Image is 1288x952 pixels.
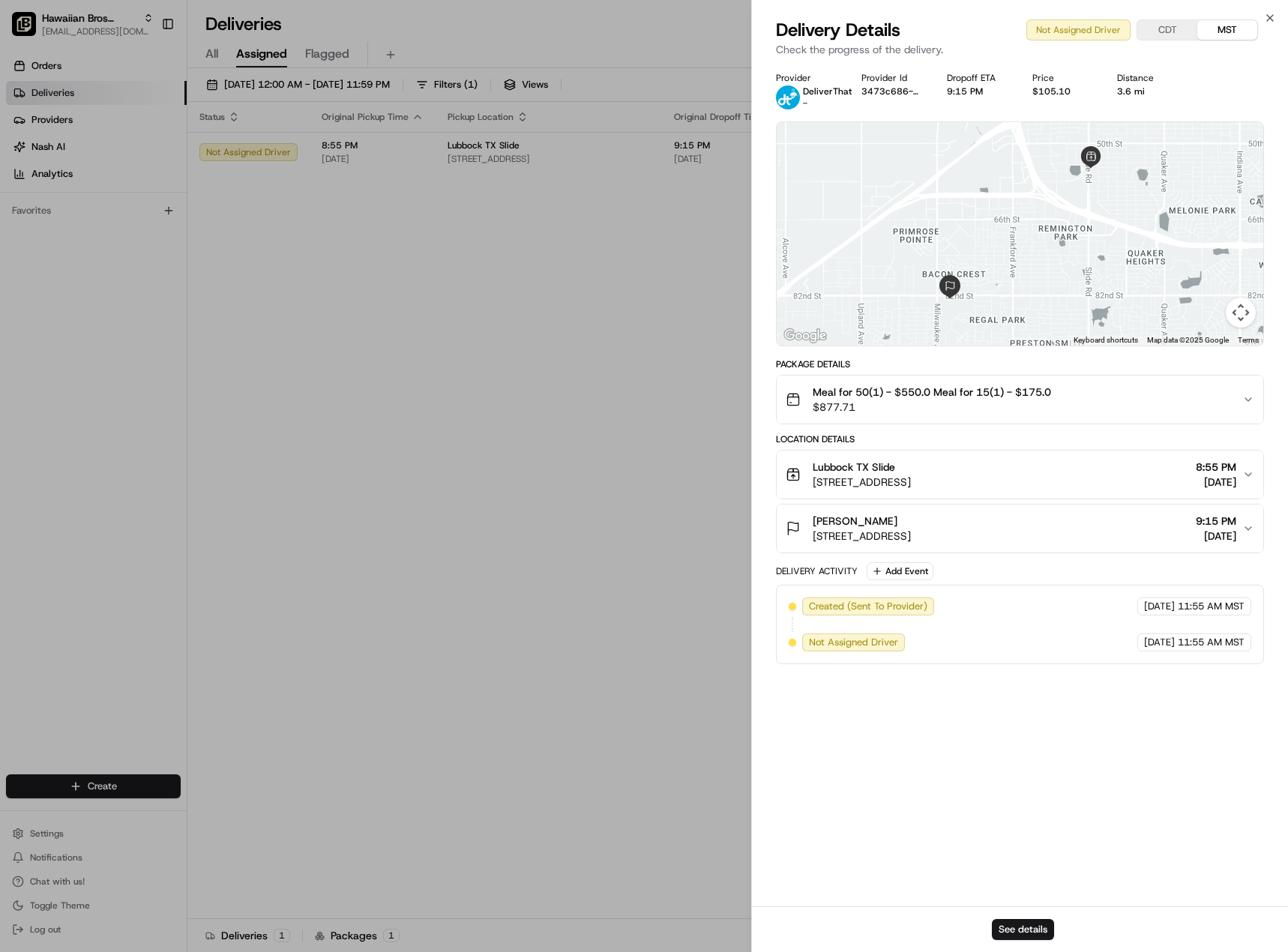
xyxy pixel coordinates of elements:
[776,72,837,84] div: Provider
[776,358,1264,370] div: Package Details
[776,565,858,577] div: Delivery Activity
[947,72,1008,84] div: Dropoff ETA
[142,217,241,232] span: API Documentation
[1196,460,1236,475] span: 8:55 PM
[776,18,900,42] span: Delivery Details
[106,253,181,265] a: Powered byPylon
[1196,475,1236,489] span: [DATE]
[809,600,927,613] span: Created (Sent To Provider)
[1196,513,1236,528] span: 9:15 PM
[15,143,42,170] img: 1736555255976-a54dd68f-1ca7-489b-9aae-adbdc363a1c4
[15,60,273,84] p: Welcome 👋
[51,143,246,158] div: Start new chat
[1117,85,1179,97] div: 3.6 mi
[1074,335,1138,346] button: Keyboard shortcuts
[780,326,830,346] a: Open this area in Google Maps (opens a new window)
[1137,20,1197,40] button: CDT
[1032,85,1094,97] div: $105.10
[813,475,911,489] span: [STREET_ADDRESS]
[1144,600,1175,613] span: [DATE]
[813,528,911,543] span: [STREET_ADDRESS]
[1032,72,1094,84] div: Price
[813,385,1051,400] span: Meal for 50(1) - $550.0 Meal for 15(1) - $175.0
[1178,636,1245,649] span: 11:55 AM MST
[15,15,45,45] img: Nash
[51,158,190,170] div: We're available if you need us!
[1196,528,1236,543] span: [DATE]
[777,376,1263,424] button: Meal for 50(1) - $550.0 Meal for 15(1) - $175.0$877.71
[1226,298,1256,328] button: Map camera controls
[776,42,1264,57] p: Check the progress of the delivery.
[9,211,121,238] a: 📗Knowledge Base
[813,400,1051,415] span: $877.71
[1144,636,1175,649] span: [DATE]
[121,211,247,238] a: 💻API Documentation
[149,254,181,265] span: Pylon
[809,636,898,649] span: Not Assigned Driver
[1117,72,1179,84] div: Distance
[803,97,807,109] span: -
[15,219,27,231] div: 📗
[780,326,830,346] img: Google
[776,85,800,109] img: profile_deliverthat_partner.png
[1238,336,1259,344] a: Terms
[39,97,247,112] input: Clear
[1178,600,1245,613] span: 11:55 AM MST
[1197,20,1257,40] button: MST
[803,85,852,97] span: DeliverThat
[777,451,1263,498] button: Lubbock TX Slide[STREET_ADDRESS]8:55 PM[DATE]
[1147,336,1229,344] span: Map data ©2025 Google
[30,217,115,232] span: Knowledge Base
[992,919,1054,940] button: See details
[127,219,139,231] div: 💻
[255,148,273,166] button: Start new chat
[777,504,1263,552] button: [PERSON_NAME][STREET_ADDRESS]9:15 PM[DATE]
[861,72,923,84] div: Provider Id
[867,562,933,580] button: Add Event
[813,460,895,475] span: Lubbock TX Slide
[861,85,923,97] button: 3473c686-421a-4f4c-98f1-6a0812749a0b
[947,85,1008,97] div: 9:15 PM
[813,513,897,528] span: [PERSON_NAME]
[776,433,1264,445] div: Location Details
